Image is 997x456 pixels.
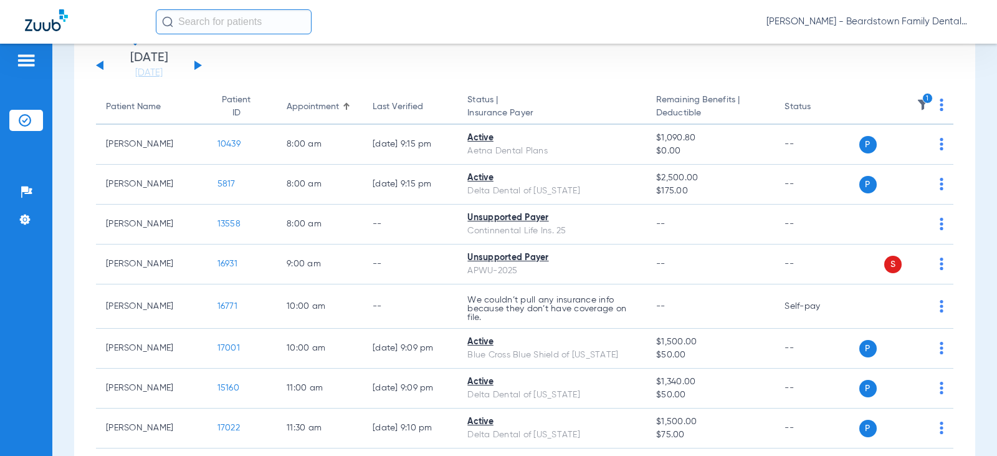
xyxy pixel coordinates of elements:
td: -- [775,329,859,369]
img: group-dot-blue.svg [940,258,943,270]
span: 16931 [217,260,237,268]
span: P [859,380,877,397]
td: 8:00 AM [277,125,363,165]
span: $1,090.80 [656,132,765,145]
div: Blue Cross Blue Shield of [US_STATE] [467,349,636,362]
img: group-dot-blue.svg [940,382,943,394]
span: P [859,420,877,437]
span: 10439 [217,140,241,148]
th: Remaining Benefits | [646,90,775,125]
img: hamburger-icon [16,53,36,68]
div: Delta Dental of [US_STATE] [467,185,636,198]
td: [PERSON_NAME] [96,329,208,369]
td: [DATE] 9:15 PM [363,125,457,165]
td: Self-pay [775,284,859,329]
td: -- [363,205,457,245]
td: [DATE] 9:10 PM [363,409,457,449]
span: Insurance Payer [467,107,636,120]
td: 10:00 AM [277,284,363,329]
span: $1,500.00 [656,336,765,349]
img: group-dot-blue.svg [940,218,943,230]
span: $50.00 [656,389,765,402]
th: Status | [457,90,646,125]
a: [DATE] [112,67,186,79]
span: Deductible [656,107,765,120]
td: 11:30 AM [277,409,363,449]
li: [DATE] [112,52,186,79]
div: Active [467,336,636,349]
div: Patient Name [106,100,161,114]
img: filter.svg [917,99,929,111]
div: Appointment [287,100,339,114]
td: [DATE] 9:09 PM [363,329,457,369]
div: Last Verified [373,100,447,114]
img: group-dot-blue.svg [940,99,943,111]
img: group-dot-blue.svg [940,342,943,354]
div: Patient ID [217,94,267,120]
span: [PERSON_NAME] - Beardstown Family Dental [766,16,972,28]
td: -- [775,369,859,409]
td: -- [775,409,859,449]
span: S [884,256,902,273]
div: Delta Dental of [US_STATE] [467,429,636,442]
span: 17001 [217,344,240,352]
span: 13558 [217,220,241,228]
div: Active [467,172,636,185]
div: APWU-2025 [467,264,636,278]
td: [PERSON_NAME] [96,125,208,165]
td: [PERSON_NAME] [96,165,208,205]
div: Appointment [287,100,353,114]
td: 8:00 AM [277,205,363,245]
div: Active [467,376,636,389]
th: Status [775,90,859,125]
p: We couldn’t pull any insurance info because they don’t have coverage on file. [467,296,636,322]
input: Search for patients [156,9,312,34]
span: 17022 [217,424,240,432]
span: $1,340.00 [656,376,765,389]
span: $50.00 [656,349,765,362]
span: -- [656,220,665,228]
img: group-dot-blue.svg [940,178,943,190]
span: 15160 [217,384,239,392]
td: 11:00 AM [277,369,363,409]
div: Patient ID [217,94,255,120]
img: Search Icon [162,16,173,27]
td: -- [363,284,457,329]
span: $2,500.00 [656,172,765,185]
span: P [859,176,877,193]
td: [PERSON_NAME] [96,284,208,329]
td: [PERSON_NAME] [96,245,208,284]
div: Unsupported Payer [467,251,636,264]
span: P [859,340,877,357]
div: Continnental Life Ins. 25 [467,225,636,238]
td: [DATE] 9:15 PM [363,165,457,205]
img: group-dot-blue.svg [940,138,943,150]
td: 9:00 AM [277,245,363,284]
img: group-dot-blue.svg [940,422,943,434]
div: Active [467,132,636,145]
span: 16771 [217,302,237,311]
div: Aetna Dental Plans [467,145,636,158]
td: -- [775,125,859,165]
td: -- [775,165,859,205]
div: Patient Name [106,100,198,114]
span: 5817 [217,180,236,188]
span: $0.00 [656,145,765,158]
td: -- [363,245,457,284]
span: $1,500.00 [656,415,765,429]
i: 1 [922,93,933,104]
span: -- [656,260,665,268]
td: [PERSON_NAME] [96,369,208,409]
span: P [859,136,877,153]
td: -- [775,245,859,284]
img: Zuub Logo [25,9,68,31]
span: $175.00 [656,185,765,198]
td: [PERSON_NAME] [96,409,208,449]
td: [PERSON_NAME] [96,205,208,245]
span: -- [656,302,665,311]
img: group-dot-blue.svg [940,300,943,313]
td: 8:00 AM [277,165,363,205]
div: Unsupported Payer [467,211,636,225]
div: Delta Dental of [US_STATE] [467,389,636,402]
div: Active [467,415,636,429]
